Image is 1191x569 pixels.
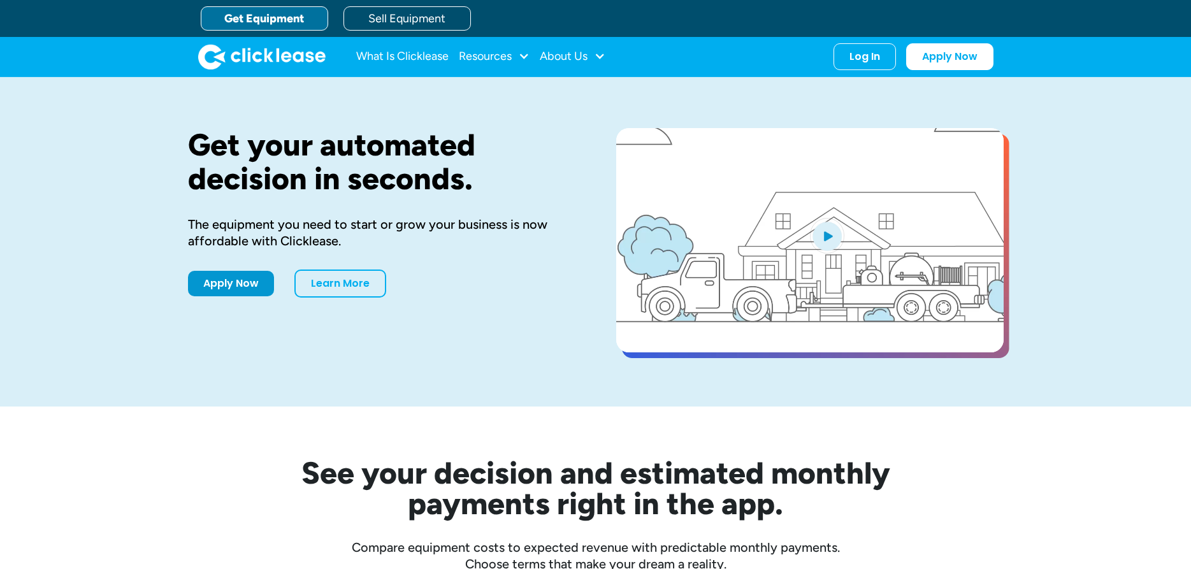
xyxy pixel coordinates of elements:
img: Blue play button logo on a light blue circular background [810,218,844,254]
h2: See your decision and estimated monthly payments right in the app. [239,457,953,519]
a: open lightbox [616,128,1004,352]
a: Learn More [294,270,386,298]
a: What Is Clicklease [356,44,449,69]
div: About Us [540,44,605,69]
a: Get Equipment [201,6,328,31]
a: Sell Equipment [343,6,471,31]
div: Resources [459,44,530,69]
img: Clicklease logo [198,44,326,69]
div: Log In [849,50,880,63]
h1: Get your automated decision in seconds. [188,128,575,196]
a: Apply Now [906,43,993,70]
a: home [198,44,326,69]
div: The equipment you need to start or grow your business is now affordable with Clicklease. [188,216,575,249]
a: Apply Now [188,271,274,296]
